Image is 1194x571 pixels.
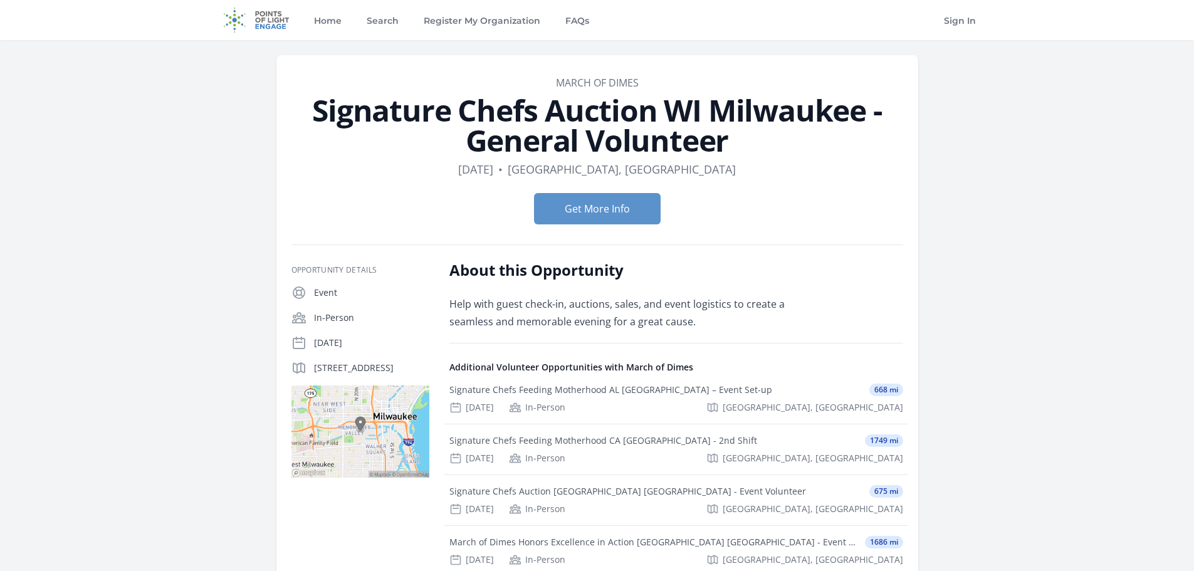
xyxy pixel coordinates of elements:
[509,401,565,414] div: In-Person
[865,434,903,447] span: 1749 mi
[869,485,903,498] span: 675 mi
[449,485,806,498] div: Signature Chefs Auction [GEOGRAPHIC_DATA] [GEOGRAPHIC_DATA] - Event Volunteer
[449,401,494,414] div: [DATE]
[534,193,661,224] button: Get More Info
[291,265,429,275] h3: Opportunity Details
[458,160,493,178] dd: [DATE]
[444,424,908,474] a: Signature Chefs Feeding Motherhood CA [GEOGRAPHIC_DATA] - 2nd Shift 1749 mi [DATE] In-Person [GEO...
[314,337,429,349] p: [DATE]
[444,374,908,424] a: Signature Chefs Feeding Motherhood AL [GEOGRAPHIC_DATA] – Event Set-up 668 mi [DATE] In-Person [G...
[556,76,639,90] a: March of Dimes
[723,401,903,414] span: [GEOGRAPHIC_DATA], [GEOGRAPHIC_DATA]
[869,384,903,396] span: 668 mi
[314,362,429,374] p: [STREET_ADDRESS]
[314,312,429,324] p: In-Person
[509,452,565,464] div: In-Person
[498,160,503,178] div: •
[449,260,816,280] h2: About this Opportunity
[509,503,565,515] div: In-Person
[723,503,903,515] span: [GEOGRAPHIC_DATA], [GEOGRAPHIC_DATA]
[509,553,565,566] div: In-Person
[449,536,860,548] div: March of Dimes Honors Excellence in Action [GEOGRAPHIC_DATA] [GEOGRAPHIC_DATA] - Event Support
[508,160,736,178] dd: [GEOGRAPHIC_DATA], [GEOGRAPHIC_DATA]
[723,452,903,464] span: [GEOGRAPHIC_DATA], [GEOGRAPHIC_DATA]
[449,434,757,447] div: Signature Chefs Feeding Motherhood CA [GEOGRAPHIC_DATA] - 2nd Shift
[723,553,903,566] span: [GEOGRAPHIC_DATA], [GEOGRAPHIC_DATA]
[449,503,494,515] div: [DATE]
[314,286,429,299] p: Event
[449,452,494,464] div: [DATE]
[865,536,903,548] span: 1686 mi
[291,95,903,155] h1: Signature Chefs Auction WI Milwaukee - General Volunteer
[449,384,772,396] div: Signature Chefs Feeding Motherhood AL [GEOGRAPHIC_DATA] – Event Set-up
[449,361,903,374] h4: Additional Volunteer Opportunities with March of Dimes
[444,475,908,525] a: Signature Chefs Auction [GEOGRAPHIC_DATA] [GEOGRAPHIC_DATA] - Event Volunteer 675 mi [DATE] In-Pe...
[449,553,494,566] div: [DATE]
[291,385,429,478] img: Map
[449,295,816,330] p: Help with guest check-in, auctions, sales, and event logistics to create a seamless and memorable...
